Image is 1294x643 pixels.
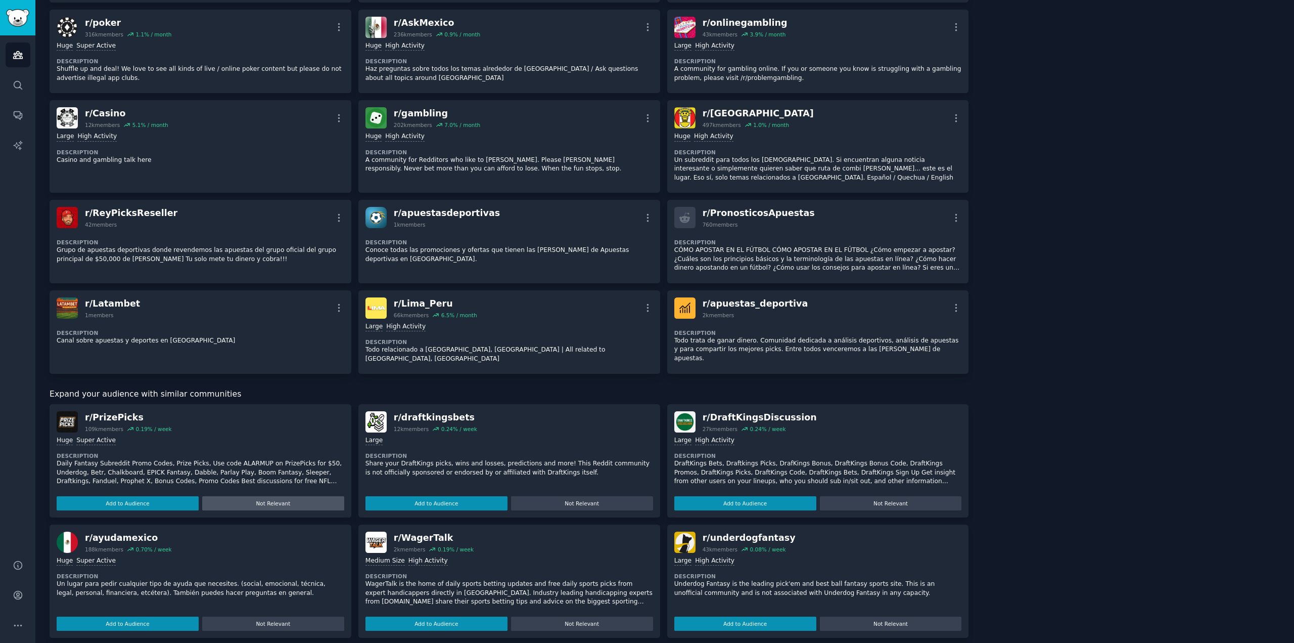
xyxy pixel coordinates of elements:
[85,411,172,424] div: r/ PrizePicks
[57,580,344,597] p: Un lugar para pedir cualquier tipo de ayuda que necesites. (social, emocional, técnica, legal, pe...
[667,10,969,94] a: onlinegamblingr/onlinegambling43kmembers3.9% / monthLargeHigh ActivityDescriptionA community for ...
[202,617,344,631] button: Not Relevant
[132,121,168,128] div: 5.1 % / month
[57,156,344,165] p: Casino and gambling talk here
[703,297,808,310] div: r/ apuestas_deportiva
[667,290,969,374] a: apuestas_deportivar/apuestas_deportiva2kmembersDescriptionTodo trata de ganar dinero. Comunidad d...
[695,556,734,566] div: High Activity
[394,17,480,29] div: r/ AskMexico
[394,107,480,120] div: r/ gambling
[57,149,344,156] dt: Description
[674,573,962,580] dt: Description
[358,200,660,283] a: apuestasdeportivasr/apuestasdeportivas1kmembersDescriptionConoce todas las promociones y ofertas ...
[703,207,815,220] div: r/ PronosticosApuestas
[438,546,474,553] div: 0.19 % / week
[674,580,962,597] p: Underdog Fantasy is the leading pick'em and best ball fantasy sports site. This is an unofficial ...
[76,436,116,446] div: Super Active
[394,425,429,433] div: 12k members
[6,9,29,27] img: GummySearch logo
[57,459,344,486] p: Daily Fantasy Subreddit Promo Codes, Prize Picks, Use code ALARMUP on PrizePicks for $50, Underdo...
[674,532,696,553] img: underdogfantasy
[365,149,653,156] dt: Description
[694,132,733,142] div: High Activity
[365,411,387,433] img: draftkingsbets
[674,336,962,363] p: Todo trata de ganar dinero. Comunidad dedicada a análisis deportivos, análisis de apuestas y para...
[441,312,477,319] div: 6.5 % / month
[444,31,480,38] div: 0.9 % / month
[57,573,344,580] dt: Description
[358,10,660,94] a: AskMexicor/AskMexico236kmembers0.9% / monthHugeHigh ActivityDescriptionHaz preguntas sobre todos ...
[50,388,241,401] span: Expand your audience with similar communities
[57,496,199,510] button: Add to Audience
[365,338,653,346] dt: Description
[750,425,785,433] div: 0.24 % / week
[57,41,73,51] div: Huge
[57,58,344,65] dt: Description
[365,452,653,459] dt: Description
[365,132,382,142] div: Huge
[408,556,448,566] div: High Activity
[57,132,74,142] div: Large
[674,58,962,65] dt: Description
[695,436,734,446] div: High Activity
[674,329,962,336] dt: Description
[674,132,690,142] div: Huge
[703,546,737,553] div: 43k members
[674,556,691,566] div: Large
[441,425,477,433] div: 0.24 % / week
[444,121,480,128] div: 7.0 % / month
[674,156,962,183] p: Un subreddit para todos los [DEMOGRAPHIC_DATA]. Si encuentran alguna noticia interesante o simple...
[365,580,653,607] p: WagerTalk is the home of daily sports betting updates and free daily sports picks from expert han...
[365,107,387,128] img: gambling
[358,100,660,193] a: gamblingr/gambling202kmembers7.0% / monthHugeHigh ActivityDescriptionA community for Redditors wh...
[76,556,116,566] div: Super Active
[674,496,816,510] button: Add to Audience
[365,17,387,38] img: AskMexico
[85,312,114,319] div: 1 members
[394,411,477,424] div: r/ draftkingsbets
[85,207,177,220] div: r/ ReyPicksReseller
[394,31,432,38] div: 236k members
[57,246,344,264] p: Grupo de apuestas deportivas donde revendemos las apuestas del grupo oficial del grupo principal ...
[50,290,351,374] a: Latambetr/Latambet1membersDescriptionCanal sobre apuestas y deportes en [GEOGRAPHIC_DATA]
[365,436,383,446] div: Large
[135,546,171,553] div: 0.70 % / week
[820,617,962,631] button: Not Relevant
[365,239,653,246] dt: Description
[57,207,78,228] img: ReyPicksReseller
[385,132,425,142] div: High Activity
[394,297,477,310] div: r/ Lima_Peru
[135,31,171,38] div: 1.1 % / month
[674,452,962,459] dt: Description
[674,459,962,486] p: DraftKings Bets, Draftkings Picks, DrafKings Bonus, DraftKings Bonus Code, DraftKings Promos, Dra...
[85,425,123,433] div: 109k members
[511,617,653,631] button: Not Relevant
[385,41,425,51] div: High Activity
[365,156,653,174] p: A community for Redditors who like to [PERSON_NAME]. Please [PERSON_NAME] responsibly. Never bet ...
[50,10,351,94] a: pokerr/poker316kmembers1.1% / monthHugeSuper ActiveDescriptionShuffle up and deal! We love to see...
[57,532,78,553] img: ayudamexico
[85,31,123,38] div: 316k members
[85,107,168,120] div: r/ Casino
[703,107,814,120] div: r/ [GEOGRAPHIC_DATA]
[85,121,120,128] div: 12k members
[365,496,507,510] button: Add to Audience
[674,107,696,128] img: PERU
[57,65,344,82] p: Shuffle up and deal! We love to see all kinds of live / online poker content but please do not ad...
[674,239,962,246] dt: Description
[365,617,507,631] button: Add to Audience
[365,532,387,553] img: WagerTalk
[394,221,426,228] div: 1k members
[820,496,962,510] button: Not Relevant
[703,411,817,424] div: r/ DraftKingsDiscussion
[50,100,351,193] a: Casinor/Casino12kmembers5.1% / monthLargeHigh ActivityDescriptionCasino and gambling talk here
[135,425,171,433] div: 0.19 % / week
[674,65,962,82] p: A community for gambling online. If you or someone you know is struggling with a gambling problem...
[703,221,738,228] div: 760 members
[365,556,405,566] div: Medium Size
[695,41,734,51] div: High Activity
[674,149,962,156] dt: Description
[365,573,653,580] dt: Description
[750,31,785,38] div: 3.9 % / month
[674,246,962,273] p: CÓMO APOSTAR EN EL FÚTBOL CÓMO APOSTAR EN EL FÚTBOL ¿Cómo empezar a apostar? ¿Cuáles son los prin...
